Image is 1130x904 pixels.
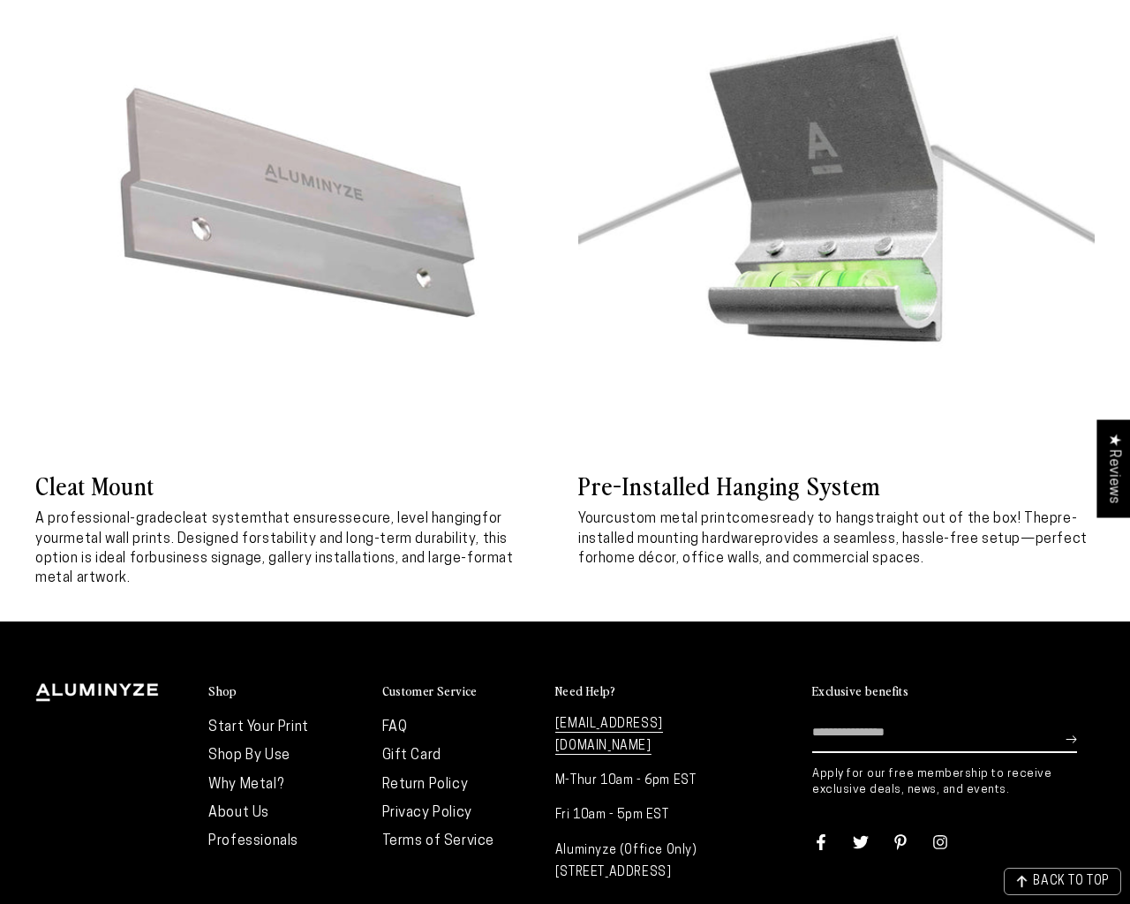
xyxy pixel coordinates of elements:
[208,778,283,792] a: Why Metal?
[382,778,469,792] a: Return Policy
[382,749,441,763] a: Gift Card
[555,804,711,826] p: Fri 10am - 5pm EST
[812,683,1095,700] summary: Exclusive benefits
[64,532,170,546] strong: metal wall prints
[555,683,616,699] h2: Need Help?
[1033,876,1110,888] span: BACK TO TOP
[382,720,408,734] a: FAQ
[555,718,663,755] a: [EMAIL_ADDRESS][DOMAIN_NAME]
[382,683,538,700] summary: Customer Service
[382,806,472,820] a: Privacy Policy
[382,834,495,848] a: Terms of Service
[35,469,552,501] h3: Cleat Mount
[812,683,908,699] h2: Exclusive benefits
[555,683,711,700] summary: Need Help?
[555,840,711,884] p: Aluminyze (Office Only) [STREET_ADDRESS]
[578,469,1095,501] h3: Pre-Installed Hanging System
[208,720,309,734] a: Start Your Print
[578,509,1095,569] p: Your comes straight out of the box! The provides a seamless, hassle-free setup—perfect for .
[812,766,1095,798] p: Apply for our free membership to receive exclusive deals, news, and events.
[382,683,478,699] h2: Customer Service
[208,834,298,848] a: Professionals
[262,532,476,546] strong: stability and long-term durability
[1096,419,1130,517] div: Click to open Judge.me floating reviews tab
[606,512,732,526] strong: custom metal print
[578,512,1077,546] strong: pre-installed mounting hardware
[345,512,482,526] strong: secure, level hanging
[1066,713,1077,766] button: Subscribe
[35,509,552,589] p: A professional-grade that ensures for your . Designed for , this option is ideal for .
[208,683,237,699] h2: Shop
[208,749,290,763] a: Shop By Use
[599,552,921,566] strong: home décor, office walls, and commercial spaces
[208,806,269,820] a: About Us
[777,512,867,526] strong: ready to hang
[208,683,364,700] summary: Shop
[35,552,514,585] strong: business signage, gallery installations, and large-format metal artwork
[174,512,261,526] strong: cleat system
[555,770,711,792] p: M-Thur 10am - 6pm EST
